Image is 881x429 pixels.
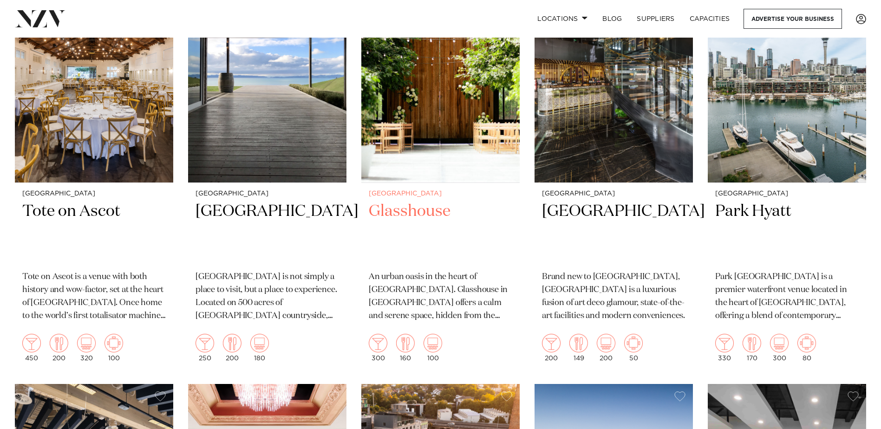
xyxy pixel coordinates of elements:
[22,271,166,323] p: Tote on Ascot is a venue with both history and wow-factor, set at the heart of [GEOGRAPHIC_DATA]....
[629,9,682,29] a: SUPPLIERS
[22,334,41,362] div: 450
[569,334,588,352] img: dining.png
[624,334,643,352] img: meeting.png
[104,334,123,362] div: 100
[196,334,214,362] div: 250
[369,271,512,323] p: An urban oasis in the heart of [GEOGRAPHIC_DATA]. Glasshouse in [GEOGRAPHIC_DATA] offers a calm a...
[542,190,685,197] small: [GEOGRAPHIC_DATA]
[624,334,643,362] div: 50
[196,190,339,197] small: [GEOGRAPHIC_DATA]
[196,201,339,264] h2: [GEOGRAPHIC_DATA]
[715,271,859,323] p: Park [GEOGRAPHIC_DATA] is a premier waterfront venue located in the heart of [GEOGRAPHIC_DATA], o...
[369,201,512,264] h2: Glasshouse
[22,190,166,197] small: [GEOGRAPHIC_DATA]
[223,334,241,352] img: dining.png
[196,271,339,323] p: [GEOGRAPHIC_DATA] is not simply a place to visit, but a place to experience. Located on 500 acres...
[597,334,615,362] div: 200
[797,334,816,362] div: 80
[250,334,269,352] img: theatre.png
[77,334,96,352] img: theatre.png
[250,334,269,362] div: 180
[542,334,561,362] div: 200
[682,9,737,29] a: Capacities
[542,271,685,323] p: Brand new to [GEOGRAPHIC_DATA], [GEOGRAPHIC_DATA] is a luxurious fusion of art deco glamour, stat...
[369,190,512,197] small: [GEOGRAPHIC_DATA]
[770,334,789,352] img: theatre.png
[770,334,789,362] div: 300
[542,334,561,352] img: cocktail.png
[715,334,734,352] img: cocktail.png
[743,334,761,362] div: 170
[743,334,761,352] img: dining.png
[424,334,442,352] img: theatre.png
[196,334,214,352] img: cocktail.png
[715,190,859,197] small: [GEOGRAPHIC_DATA]
[715,334,734,362] div: 330
[50,334,68,352] img: dining.png
[797,334,816,352] img: meeting.png
[396,334,415,362] div: 160
[22,334,41,352] img: cocktail.png
[569,334,588,362] div: 149
[744,9,842,29] a: Advertise your business
[22,201,166,264] h2: Tote on Ascot
[50,334,68,362] div: 200
[530,9,595,29] a: Locations
[369,334,387,362] div: 300
[77,334,96,362] div: 320
[15,10,65,27] img: nzv-logo.png
[369,334,387,352] img: cocktail.png
[104,334,123,352] img: meeting.png
[595,9,629,29] a: BLOG
[424,334,442,362] div: 100
[597,334,615,352] img: theatre.png
[396,334,415,352] img: dining.png
[715,201,859,264] h2: Park Hyatt
[223,334,241,362] div: 200
[542,201,685,264] h2: [GEOGRAPHIC_DATA]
